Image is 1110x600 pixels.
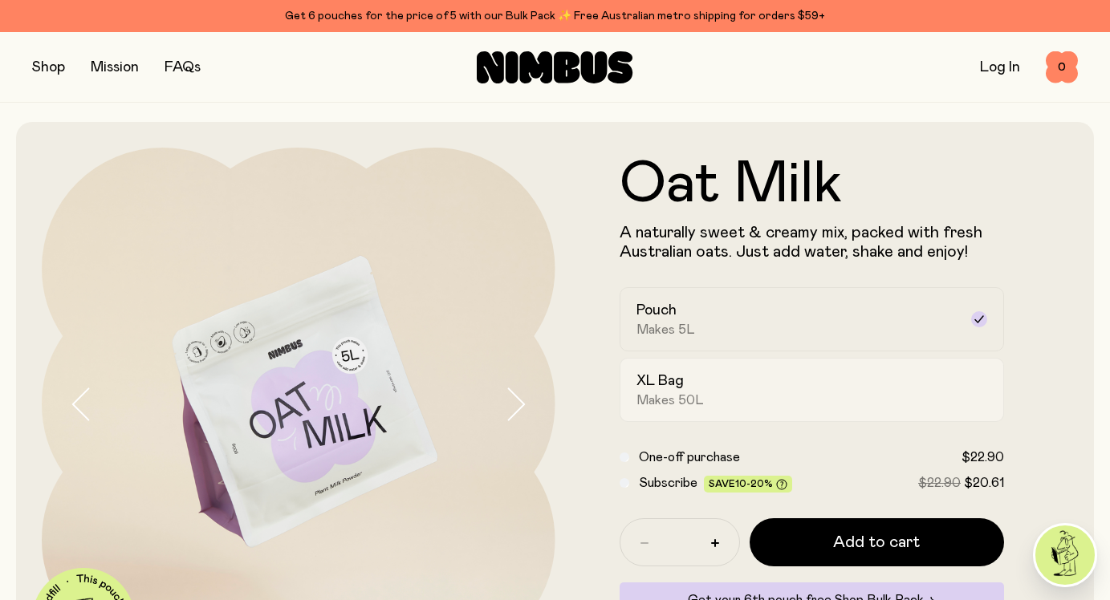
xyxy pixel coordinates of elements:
span: $22.90 [918,476,961,489]
button: Add to cart [750,518,1005,566]
span: Makes 5L [636,322,695,338]
span: 10-20% [735,479,773,489]
p: A naturally sweet & creamy mix, packed with fresh Australian oats. Just add water, shake and enjoy! [620,223,1005,261]
span: Makes 50L [636,392,704,408]
span: $20.61 [964,476,1004,489]
span: $22.90 [962,451,1004,464]
h1: Oat Milk [620,156,1005,213]
h2: Pouch [636,301,677,320]
div: Get 6 pouches for the price of 5 with our Bulk Pack ✨ Free Australian metro shipping for orders $59+ [32,6,1078,26]
button: 0 [1046,51,1078,83]
span: Add to cart [833,531,920,553]
h2: XL Bag [636,371,684,391]
a: Log In [980,60,1020,75]
a: FAQs [165,60,201,75]
a: Mission [91,60,139,75]
span: Save [709,479,787,491]
span: Subscribe [639,476,697,489]
span: One-off purchase [639,451,740,464]
img: agent [1035,525,1095,585]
